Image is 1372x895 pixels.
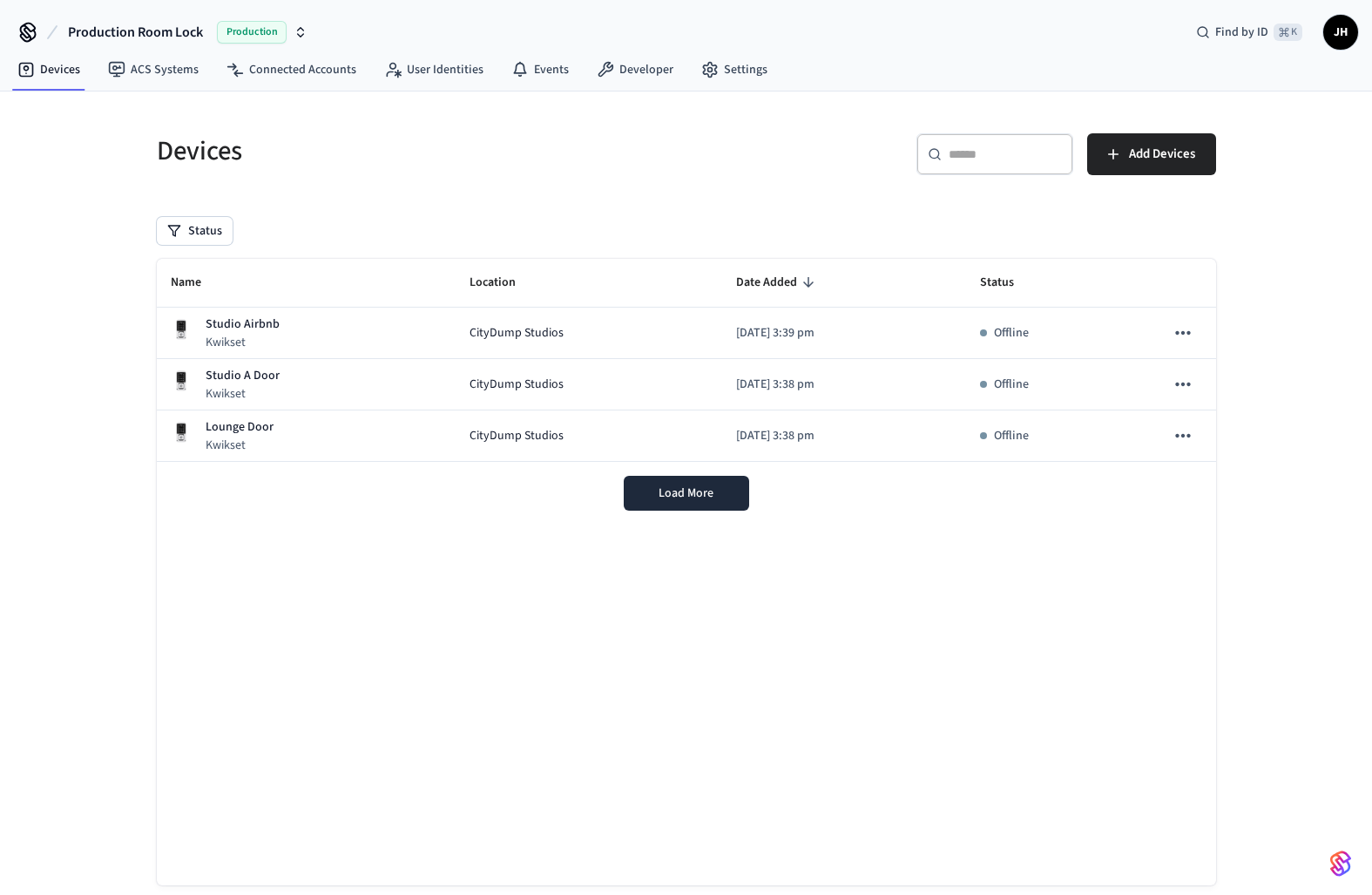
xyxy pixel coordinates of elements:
[206,418,274,437] p: Lounge Door
[659,485,713,502] span: Load More
[157,133,676,169] h5: Devices
[370,54,497,85] a: User Identities
[1325,17,1356,48] span: JH
[687,54,781,85] a: Settings
[980,269,1037,296] span: Status
[1182,17,1316,48] div: Find by ID⌘ K
[1087,133,1216,175] button: Add Devices
[736,324,952,342] p: [DATE] 3:39 pm
[206,315,280,334] p: Studio Airbnb
[68,22,203,43] span: Production Room Lock
[3,54,94,85] a: Devices
[624,476,749,511] button: Load More
[1274,24,1302,41] span: ⌘ K
[157,259,1216,462] table: sticky table
[1129,143,1195,166] span: Add Devices
[736,269,820,296] span: Date Added
[206,385,280,403] p: Kwikset
[206,334,280,351] p: Kwikset
[470,269,538,296] span: Location
[994,427,1029,445] p: Offline
[206,367,280,385] p: Studio A Door
[1330,850,1351,878] img: SeamLogoGradient.69752ec5.svg
[497,54,583,85] a: Events
[470,427,564,445] span: CityDump Studios
[1215,24,1268,41] span: Find by ID
[1323,15,1358,50] button: JH
[157,217,233,245] button: Status
[206,437,274,454] p: Kwikset
[171,370,192,391] img: Kwikset Halo Touchscreen Wifi Enabled Smart Lock, Polished Chrome, Front
[217,21,287,44] span: Production
[171,319,192,340] img: Kwikset Halo Touchscreen Wifi Enabled Smart Lock, Polished Chrome, Front
[736,427,952,445] p: [DATE] 3:38 pm
[994,324,1029,342] p: Offline
[94,54,213,85] a: ACS Systems
[470,376,564,394] span: CityDump Studios
[171,422,192,443] img: Kwikset Halo Touchscreen Wifi Enabled Smart Lock, Polished Chrome, Front
[994,376,1029,394] p: Offline
[583,54,687,85] a: Developer
[470,324,564,342] span: CityDump Studios
[213,54,370,85] a: Connected Accounts
[736,376,952,394] p: [DATE] 3:38 pm
[171,269,224,296] span: Name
